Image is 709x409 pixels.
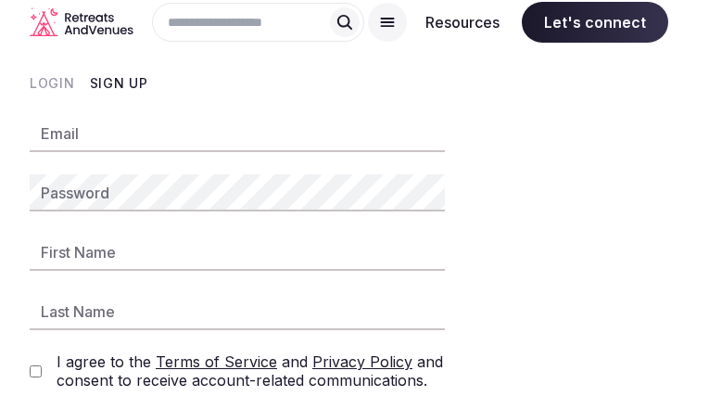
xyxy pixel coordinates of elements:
[30,7,133,36] a: Visit the homepage
[156,352,277,371] a: Terms of Service
[522,2,668,43] span: Let's connect
[312,352,412,371] a: Privacy Policy
[30,74,75,93] button: Login
[57,352,445,390] label: I agree to the and and consent to receive account-related communications.
[411,2,514,43] button: Resources
[90,74,148,93] button: Sign Up
[30,7,133,36] svg: Retreats and Venues company logo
